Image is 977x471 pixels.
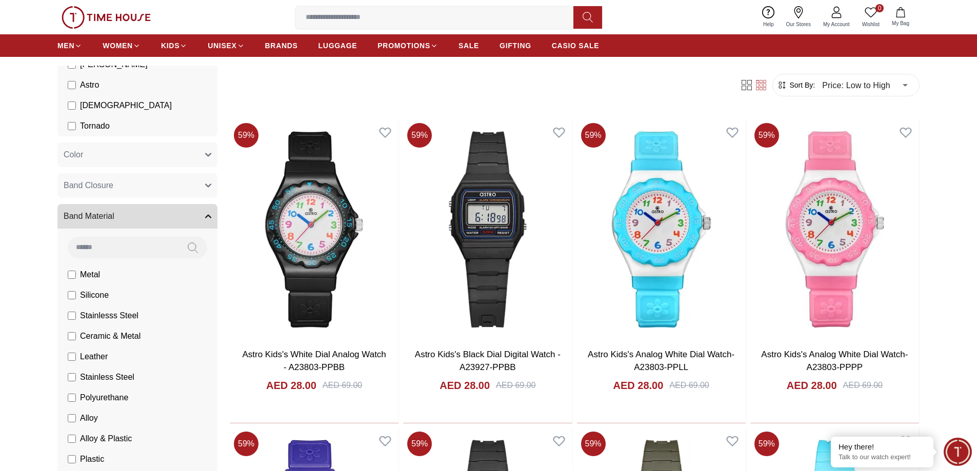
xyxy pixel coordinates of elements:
h4: AED 28.00 [440,378,490,393]
span: LUGGAGE [318,40,357,51]
span: UNISEX [208,40,236,51]
input: Alloy [68,414,76,422]
span: Sort By: [787,80,815,90]
span: Band Material [64,210,114,222]
span: Polyurethane [80,392,128,404]
button: Color [57,142,217,167]
h4: AED 28.00 [787,378,837,393]
span: PROMOTIONS [377,40,430,51]
span: 59 % [407,123,432,148]
span: Color [64,149,83,161]
a: Help [757,4,780,30]
div: Hey there! [839,442,926,452]
span: Alloy & Plastic [80,433,132,445]
a: Astro Kids's White Dial Analog Watch - A23803-PPBB [242,350,386,373]
a: CASIO SALE [552,36,600,55]
span: Astro [80,79,99,91]
span: Help [759,21,778,28]
span: Alloy [80,412,98,424]
span: CASIO SALE [552,40,600,51]
span: Stainless Steel [80,371,134,383]
a: PROMOTIONS [377,36,438,55]
img: ... [62,6,151,29]
input: Ceramic & Metal [68,332,76,340]
span: My Account [819,21,854,28]
a: UNISEX [208,36,244,55]
span: Ceramic & Metal [80,330,141,342]
a: Astro Kids's Analog White Dial Watch-A23803-PPLL [588,350,734,373]
span: 0 [875,4,884,12]
img: Astro Kids's Analog White Dial Watch-A23803-PPPP [750,119,919,339]
a: WOMEN [103,36,141,55]
span: GIFTING [500,40,531,51]
a: MEN [57,36,82,55]
span: Band Closure [64,179,113,192]
input: Polyurethane [68,394,76,402]
div: Chat Widget [944,438,972,466]
h4: AED 28.00 [266,378,316,393]
input: Plastic [68,455,76,463]
input: Astro [68,81,76,89]
input: Stainless Steel [68,373,76,381]
a: LUGGAGE [318,36,357,55]
button: My Bag [886,5,915,29]
div: Price: Low to High [815,71,915,99]
span: My Bag [888,19,913,27]
span: MEN [57,40,74,51]
span: 59 % [234,123,258,148]
img: Astro Kids's Analog White Dial Watch-A23803-PPLL [577,119,746,339]
span: SALE [458,40,479,51]
span: Leather [80,351,108,363]
a: Astro Kids's Analog White Dial Watch-A23803-PPPP [761,350,908,373]
input: Alloy & Plastic [68,435,76,443]
span: 59 % [754,432,779,456]
span: 59 % [407,432,432,456]
span: Wishlist [858,21,884,28]
span: [DEMOGRAPHIC_DATA] [80,99,172,112]
span: 59 % [234,432,258,456]
span: Plastic [80,453,104,465]
button: Sort By: [777,80,815,90]
a: SALE [458,36,479,55]
div: AED 69.00 [669,379,709,392]
input: Stainlesss Steel [68,312,76,320]
a: BRANDS [265,36,298,55]
a: KIDS [161,36,187,55]
img: Astro Kids's Black Dial Digital Watch - A23927-PPBB [403,119,572,339]
button: Band Material [57,204,217,229]
span: Tornado [80,120,110,132]
span: Silicone [80,289,109,301]
span: 59 % [754,123,779,148]
p: Talk to our watch expert! [839,453,926,462]
span: BRANDS [265,40,298,51]
span: Our Stores [782,21,815,28]
a: Astro Kids's Black Dial Digital Watch - A23927-PPBB [415,350,561,373]
input: Silicone [68,291,76,299]
span: KIDS [161,40,180,51]
input: [DEMOGRAPHIC_DATA] [68,101,76,110]
a: GIFTING [500,36,531,55]
span: Stainlesss Steel [80,310,138,322]
img: Astro Kids's White Dial Analog Watch - A23803-PPBB [230,119,398,339]
input: Tornado [68,122,76,130]
h4: AED 28.00 [613,378,664,393]
div: AED 69.00 [843,379,883,392]
input: Metal [68,271,76,279]
span: WOMEN [103,40,133,51]
button: Band Closure [57,173,217,198]
span: 59 % [581,432,606,456]
span: Metal [80,269,100,281]
div: AED 69.00 [496,379,535,392]
div: AED 69.00 [323,379,362,392]
span: 59 % [581,123,606,148]
a: Our Stores [780,4,817,30]
a: 0Wishlist [856,4,886,30]
input: Leather [68,353,76,361]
